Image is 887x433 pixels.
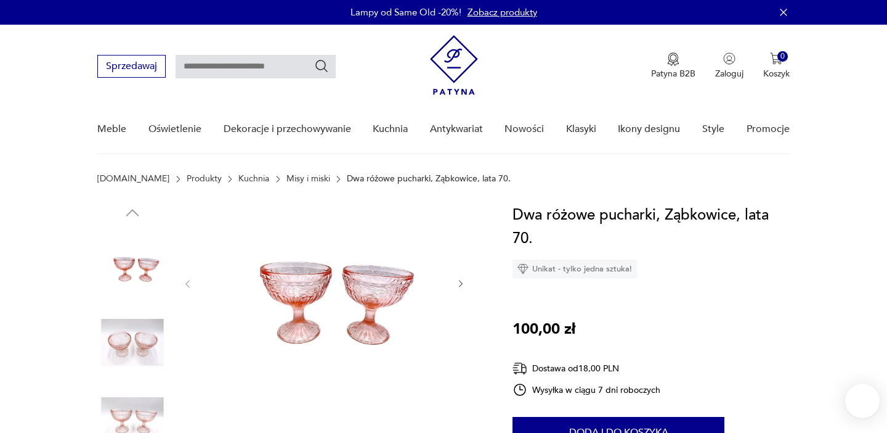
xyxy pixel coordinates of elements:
p: Zaloguj [715,68,743,80]
a: Zobacz produkty [468,6,537,19]
img: Zdjęcie produktu Dwa różowe pucharki, Ząbkowice, lata 70. [97,307,168,377]
img: Ikona medalu [667,52,679,66]
a: Produkty [187,174,222,184]
img: Ikona dostawy [512,361,527,376]
img: Patyna - sklep z meblami i dekoracjami vintage [430,35,478,95]
div: Wysyłka w ciągu 7 dni roboczych [512,382,660,397]
button: Sprzedawaj [97,55,166,78]
p: Lampy od Same Old -20%! [350,6,461,19]
div: Dostawa od 18,00 PLN [512,361,660,376]
div: Unikat - tylko jedna sztuka! [512,260,637,278]
img: Zdjęcie produktu Dwa różowe pucharki, Ząbkowice, lata 70. [97,228,168,299]
a: Dekoracje i przechowywanie [224,105,351,153]
a: Sprzedawaj [97,63,166,72]
a: Meble [97,105,126,153]
a: Klasyki [566,105,596,153]
a: [DOMAIN_NAME] [97,174,169,184]
p: Dwa różowe pucharki, Ząbkowice, lata 70. [347,174,511,184]
img: Zdjęcie produktu Dwa różowe pucharki, Ząbkowice, lata 70. [205,204,443,362]
a: Misy i miski [286,174,330,184]
a: Kuchnia [238,174,269,184]
button: Zaloguj [715,52,743,80]
a: Oświetlenie [148,105,201,153]
h1: Dwa różowe pucharki, Ząbkowice, lata 70. [512,204,789,250]
img: Ikona koszyka [770,52,782,65]
p: Koszyk [763,68,790,80]
a: Style [702,105,724,153]
img: Ikonka użytkownika [723,52,735,65]
button: Szukaj [314,59,329,73]
a: Antykwariat [430,105,483,153]
a: Ikony designu [618,105,680,153]
img: Ikona diamentu [517,263,529,274]
iframe: Smartsupp widget button [845,384,880,418]
button: 0Koszyk [763,52,790,80]
p: 100,00 zł [512,318,575,341]
a: Promocje [747,105,790,153]
a: Nowości [504,105,544,153]
p: Patyna B2B [651,68,695,80]
div: 0 [777,51,788,62]
button: Patyna B2B [651,52,695,80]
a: Ikona medaluPatyna B2B [651,52,695,80]
a: Kuchnia [373,105,408,153]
